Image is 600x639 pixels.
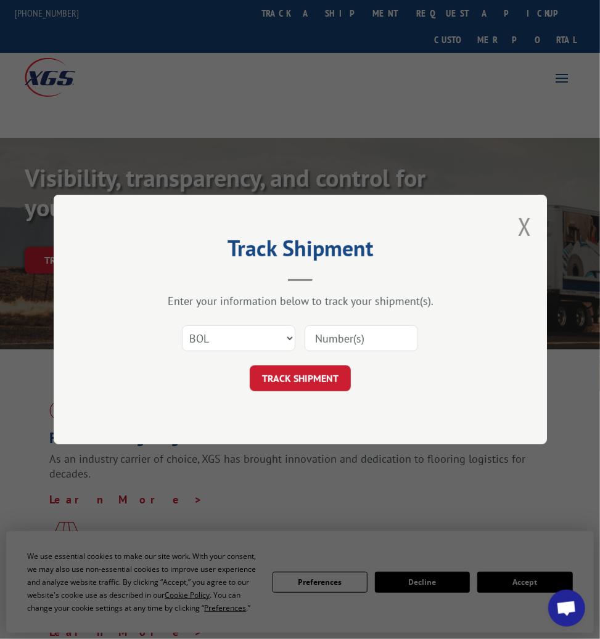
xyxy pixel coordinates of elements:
div: Open chat [548,590,585,627]
input: Number(s) [305,325,418,351]
button: Close modal [518,210,532,243]
h2: Track Shipment [115,240,485,263]
div: Enter your information below to track your shipment(s). [115,294,485,308]
button: TRACK SHIPMENT [250,365,351,391]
